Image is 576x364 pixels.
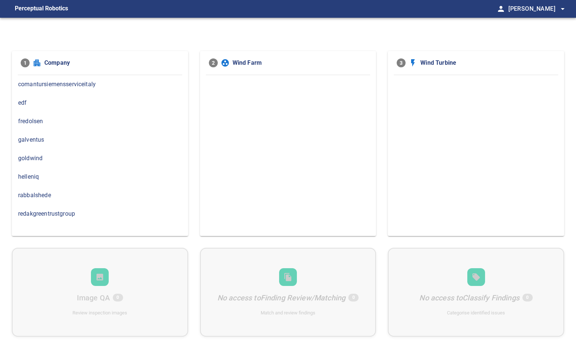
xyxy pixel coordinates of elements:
div: rabbalshede [12,186,188,205]
span: galventus [18,135,182,144]
span: helleniq [18,172,182,181]
span: 3 [397,58,406,67]
span: Company [44,58,179,67]
figcaption: Perceptual Robotics [15,3,68,15]
div: comantursiemensserviceitaly [12,75,188,94]
span: 2 [209,58,218,67]
span: arrow_drop_down [558,4,567,13]
div: goldwind [12,149,188,168]
span: fredolsen [18,117,182,126]
div: redakgreentrustgroup [12,205,188,223]
span: person [497,4,505,13]
span: redakgreentrustgroup [18,209,182,218]
div: helleniq [12,168,188,186]
span: rabbalshede [18,191,182,200]
div: galventus [12,131,188,149]
span: comantursiemensserviceitaly [18,80,182,89]
div: fredolsen [12,112,188,131]
span: Wind Turbine [420,58,555,67]
span: edf [18,98,182,107]
span: 1 [21,58,30,67]
span: goldwind [18,154,182,163]
button: [PERSON_NAME] [505,1,567,16]
span: [PERSON_NAME] [508,4,567,14]
span: Wind Farm [233,58,367,67]
div: edf [12,94,188,112]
